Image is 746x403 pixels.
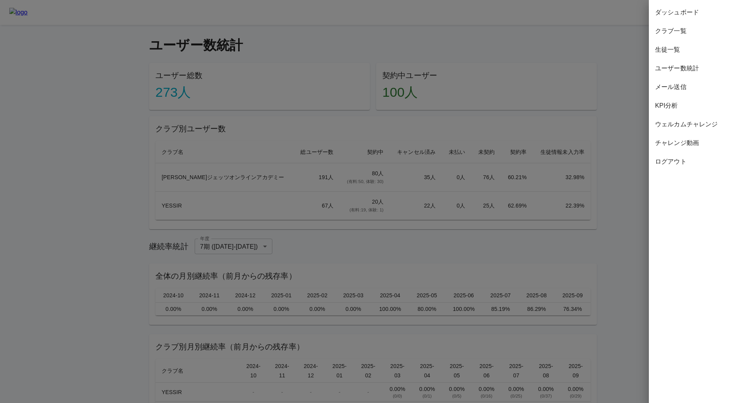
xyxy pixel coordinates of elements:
[655,120,740,129] span: ウェルカムチャレンジ
[655,45,740,54] span: 生徒一覧
[655,157,740,166] span: ログアウト
[649,3,746,22] div: ダッシュボード
[655,82,740,92] span: メール送信
[655,64,740,73] span: ユーザー数統計
[655,101,740,110] span: KPI分析
[649,115,746,134] div: ウェルカムチャレンジ
[655,138,740,148] span: チャレンジ動画
[655,26,740,36] span: クラブ一覧
[649,134,746,152] div: チャレンジ動画
[649,40,746,59] div: 生徒一覧
[649,96,746,115] div: KPI分析
[649,78,746,96] div: メール送信
[649,22,746,40] div: クラブ一覧
[649,152,746,171] div: ログアウト
[649,59,746,78] div: ユーザー数統計
[655,8,740,17] span: ダッシュボード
